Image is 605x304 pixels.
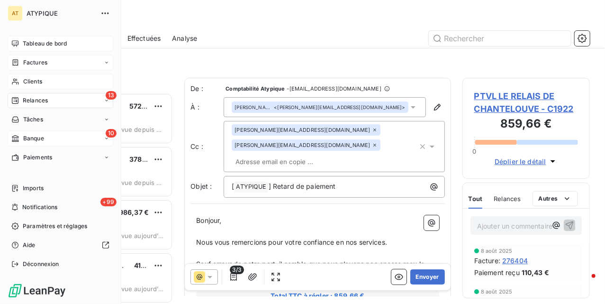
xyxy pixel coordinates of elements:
[23,134,44,143] span: Banque
[23,39,67,48] span: Tableau de bord
[8,112,113,127] a: Tâches
[23,58,47,67] span: Factures
[226,86,285,92] span: Comptabilité Atypique
[235,127,370,133] span: [PERSON_NAME][EMAIL_ADDRESS][DOMAIN_NAME]
[492,156,560,167] button: Déplier le détail
[232,182,234,190] span: [
[172,34,197,43] span: Analyse
[8,55,113,70] a: Factures
[190,84,224,93] span: De :
[474,115,578,134] h3: 859,66 €
[108,208,149,216] span: 20 986,37 €
[429,31,571,46] input: Rechercher
[502,256,528,266] span: 276404
[481,248,513,254] span: 8 août 2025
[23,77,42,86] span: Clients
[533,191,578,206] button: Autres
[8,131,113,146] a: 10Banque
[23,153,52,162] span: Paiements
[287,86,381,92] span: - [EMAIL_ADDRESS][DOMAIN_NAME]
[196,238,387,246] span: Nous vous remercions pour votre confiance en nos services.
[23,184,44,193] span: Imports
[8,283,66,298] img: Logo LeanPay
[235,104,272,111] span: [PERSON_NAME]
[481,289,513,295] span: 8 août 2025
[196,216,221,224] span: Bonjour,
[469,195,483,203] span: Tout
[111,232,164,240] span: prévue aujourd’hui
[494,195,521,203] span: Relances
[232,155,341,169] input: Adresse email en copie ...
[27,9,95,17] span: ATYPIQUE
[190,182,212,190] span: Objet :
[23,222,87,230] span: Paramètres et réglages
[129,155,158,163] span: 378,31 €
[8,36,113,51] a: Tableau de bord
[474,90,578,115] span: PTVL LE RELAIS DE CHANTELOUVE - C1922
[190,142,224,151] label: Cc :
[8,74,113,89] a: Clients
[235,104,406,111] div: <[PERSON_NAME][EMAIL_ADDRESS][DOMAIN_NAME]>
[127,34,161,43] span: Effectuées
[8,150,113,165] a: Paiements
[23,96,48,105] span: Relances
[134,261,163,269] span: 415,26 €
[235,182,268,193] span: ATYPIQUE
[111,179,164,186] span: prévue depuis hier
[235,142,370,148] span: [PERSON_NAME][EMAIL_ADDRESS][DOMAIN_NAME]
[111,285,164,293] span: prévue aujourd’hui
[269,182,336,190] span: ] Retard de paiement
[474,256,500,266] span: Facture :
[22,203,57,212] span: Notifications
[23,115,43,124] span: Tâches
[473,147,477,155] span: 0
[8,6,23,21] div: AT
[8,238,113,253] a: Aide
[198,291,438,301] span: Total TTC à régler : 859,66 €
[23,241,36,249] span: Aide
[23,260,59,268] span: Déconnexion
[8,219,113,234] a: Paramètres et réglages
[230,266,244,274] span: 3/3
[410,269,445,285] button: Envoyer
[8,181,113,196] a: Imports
[67,261,181,269] span: EHPAD INSTITUT [PERSON_NAME]
[522,267,549,277] span: 110,43 €
[8,93,113,108] a: 13Relances
[495,157,546,166] span: Déplier le détail
[573,272,596,295] iframe: Intercom live chat
[111,126,164,133] span: prévue depuis hier
[190,102,224,112] label: À :
[106,91,117,100] span: 13
[100,198,117,206] span: +99
[106,129,117,138] span: 10
[474,267,520,277] span: Paiement reçu
[196,260,426,279] span: Sauf erreur de notre part, il semble que nous n’avons pas encore reçu le paiement des factures su...
[129,102,159,110] span: 572,69 €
